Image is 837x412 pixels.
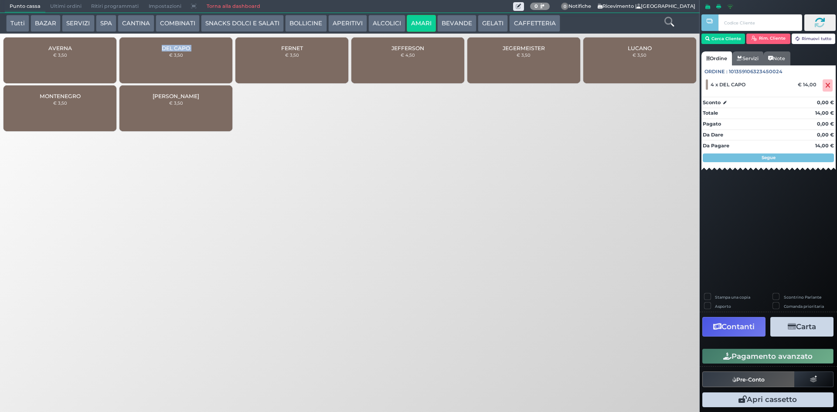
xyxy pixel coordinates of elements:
strong: Sconto [703,99,721,106]
span: LUCANO [628,45,652,51]
small: € 3,50 [169,100,183,106]
button: ALCOLICI [368,15,405,32]
strong: Da Pagare [703,143,729,149]
button: Carta [770,317,834,337]
span: 0 [561,3,569,10]
strong: 14,00 € [815,143,834,149]
strong: Da Dare [703,132,723,138]
span: FERNET [281,45,303,51]
span: Ordine : [704,68,728,75]
button: Cerca Cliente [701,34,745,44]
strong: 0,00 € [817,99,834,106]
span: DEL CAPO [162,45,190,51]
b: 0 [534,3,538,9]
label: Comanda prioritaria [784,303,824,309]
strong: 0,00 € [817,132,834,138]
small: € 4,50 [401,52,415,58]
button: SNACKS DOLCI E SALATI [201,15,284,32]
label: Scontrino Parlante [784,294,821,300]
button: SPA [96,15,116,32]
button: CANTINA [118,15,154,32]
button: Apri cassetto [702,392,834,407]
button: BOLLICINE [285,15,327,32]
button: Pagamento avanzato [702,349,834,364]
strong: 0,00 € [817,121,834,127]
a: Torna alla dashboard [201,0,265,13]
span: 101359106323450024 [729,68,783,75]
button: AMARI [407,15,436,32]
a: Ordine [701,51,732,65]
small: € 3,50 [517,52,531,58]
button: COMBINATI [156,15,200,32]
button: Rim. Cliente [746,34,790,44]
span: AVERNA [48,45,72,51]
button: Tutti [6,15,29,32]
button: Pre-Conto [702,371,795,387]
input: Codice Cliente [718,14,802,31]
button: BEVANDE [437,15,476,32]
strong: Pagato [703,121,721,127]
small: € 3,50 [169,52,183,58]
span: MONTENEGRO [40,93,81,99]
button: BAZAR [31,15,61,32]
button: CAFFETTERIA [509,15,560,32]
strong: Totale [703,110,718,116]
span: Ultimi ordini [45,0,86,13]
label: Asporto [715,303,731,309]
small: € 3,50 [633,52,646,58]
small: € 3,50 [285,52,299,58]
a: Servizi [732,51,763,65]
span: Punto cassa [5,0,45,13]
span: 4 x DEL CAPO [711,82,745,88]
strong: 14,00 € [815,110,834,116]
label: Stampa una copia [715,294,750,300]
span: [PERSON_NAME] [153,93,199,99]
span: JEFFERSON [391,45,424,51]
button: APERITIVI [328,15,367,32]
button: SERVIZI [62,15,94,32]
span: JEGERMEISTER [503,45,545,51]
span: Impostazioni [144,0,186,13]
strong: Segue [762,155,776,160]
button: GELATI [478,15,508,32]
a: Note [763,51,790,65]
span: Ritiri programmati [86,0,143,13]
div: € 14,00 [796,82,821,88]
button: Contanti [702,317,766,337]
small: € 3,50 [53,100,67,106]
button: Rimuovi tutto [792,34,836,44]
small: € 3,50 [53,52,67,58]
